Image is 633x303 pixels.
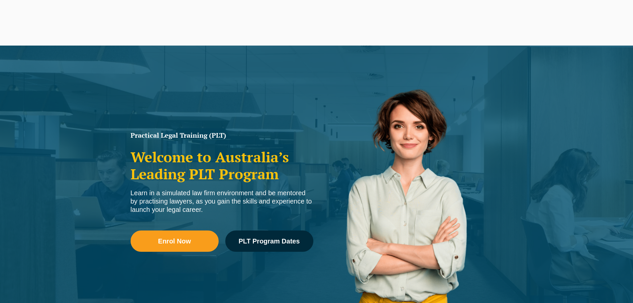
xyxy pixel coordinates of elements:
[225,230,313,252] a: PLT Program Dates
[158,238,191,244] span: Enrol Now
[131,149,313,182] h2: Welcome to Australia’s Leading PLT Program
[131,189,313,214] div: Learn in a simulated law firm environment and be mentored by practising lawyers, as you gain the ...
[131,230,219,252] a: Enrol Now
[131,132,313,139] h1: Practical Legal Training (PLT)
[239,238,300,244] span: PLT Program Dates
